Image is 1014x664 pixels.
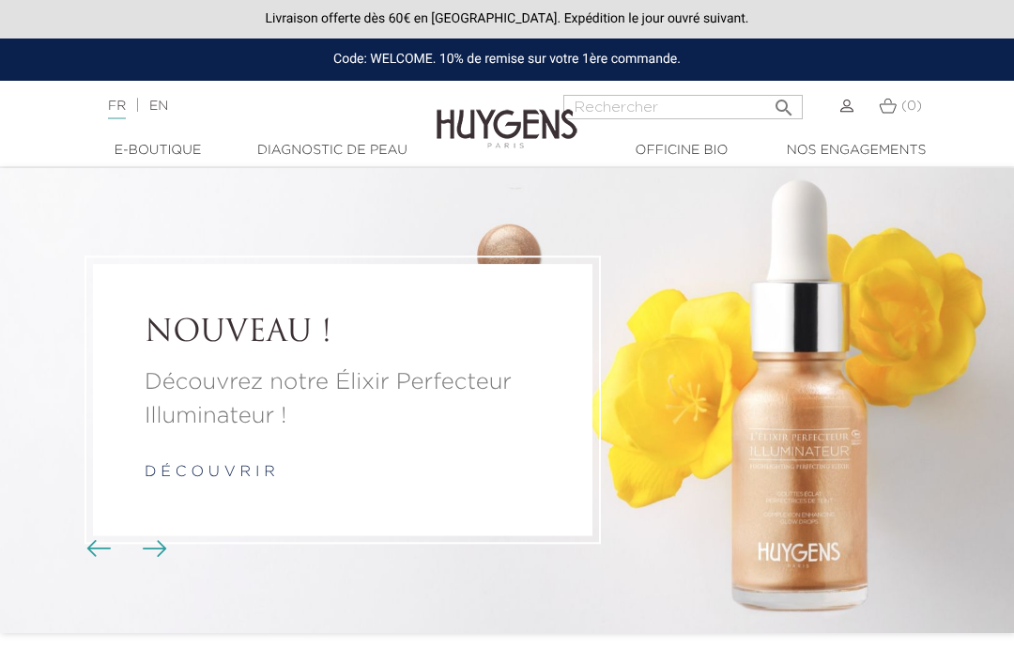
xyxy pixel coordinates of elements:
a: E-Boutique [70,141,245,161]
a: Nos engagements [769,141,944,161]
span: (0) [901,100,922,113]
a: d é c o u v r i r [145,466,275,481]
div: | [99,95,408,117]
i:  [773,91,795,114]
a: Diagnostic de peau [245,141,420,161]
a: EN [149,100,168,113]
a: NOUVEAU ! [145,317,541,352]
a: Officine Bio [594,141,769,161]
a: FR [108,100,126,119]
button:  [767,89,801,115]
input: Rechercher [563,95,803,119]
img: Huygens [437,79,577,151]
a: Découvrez notre Élixir Perfecteur Illuminateur ! [145,366,541,434]
div: Boutons du carrousel [94,535,155,564]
